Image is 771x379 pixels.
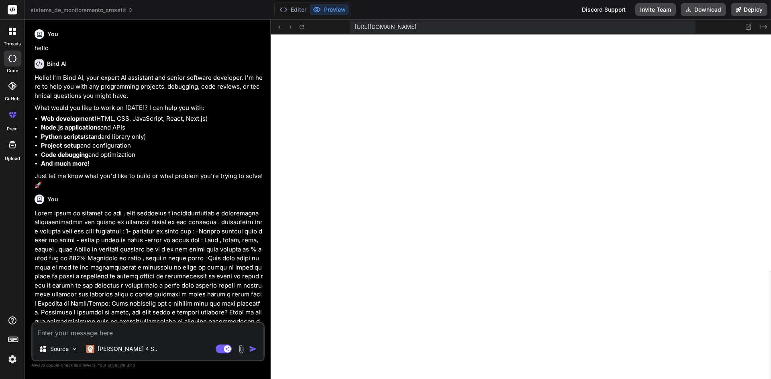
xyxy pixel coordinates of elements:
label: prem [7,126,18,132]
strong: Project setup [41,142,80,149]
p: Always double-check its answers. Your in Bind [31,361,265,369]
strong: And much more! [41,160,90,167]
strong: Python scripts [41,133,84,140]
img: settings [6,353,19,366]
p: hello [35,44,263,53]
li: and configuration [41,141,263,150]
button: Preview [310,4,349,15]
strong: Node.js applications [41,124,100,131]
span: privacy [108,363,122,367]
iframe: Preview [271,34,771,379]
p: Source [50,345,69,353]
li: (standard library only) [41,132,263,142]
span: [URL][DOMAIN_NAME] [355,23,416,31]
p: Hello! I'm Bind AI, your expert AI assistant and senior software developer. I'm here to help you ... [35,73,263,101]
p: [PERSON_NAME] 4 S.. [98,345,157,353]
li: (HTML, CSS, JavaScript, React, Next.js) [41,114,263,124]
strong: Code debugging [41,151,88,158]
img: attachment [237,345,246,354]
button: Invite Team [635,3,676,16]
label: Upload [5,155,20,162]
p: What would you like to work on [DATE]? I can help you with: [35,103,263,113]
p: Just let me know what you'd like to build or what problem you're trying to solve! 🚀 [35,172,263,190]
img: icon [249,345,257,353]
label: code [7,67,18,74]
li: and optimization [41,150,263,160]
h6: You [47,30,58,38]
div: Discord Support [577,3,630,16]
label: threads [4,41,21,47]
h6: Bind AI [47,60,67,68]
button: Editor [276,4,310,15]
img: Pick Models [71,346,78,353]
span: sistema_de_monitoramento_crossfit [31,6,133,14]
button: Deploy [731,3,767,16]
li: and APIs [41,123,263,132]
h6: You [47,195,58,203]
button: Download [681,3,726,16]
strong: Web development [41,115,94,122]
img: Claude 4 Sonnet [86,345,94,353]
label: GitHub [5,95,20,102]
